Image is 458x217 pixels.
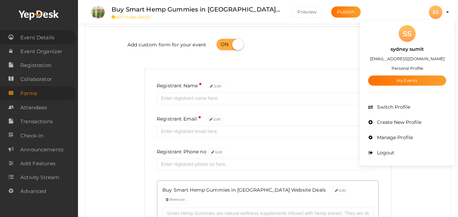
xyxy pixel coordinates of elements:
span: Transactions [20,115,53,128]
span: Manage Profile [375,134,413,140]
label: Registrant Phone no [157,148,226,157]
input: Enter registrant name here. [157,92,379,104]
input: Enter registrant email here. [157,126,379,137]
span: Attendees [20,101,47,114]
label: sydney sumit [391,45,424,53]
span: Event Details [20,31,54,44]
button: Publish [331,6,361,18]
label: [EMAIL_ADDRESS][DOMAIN_NAME] [370,55,445,63]
span: Advanced [20,185,46,198]
button: Remove [162,195,188,204]
button: Registrant Name* [206,82,225,91]
span: Announcements [20,143,63,156]
label: Buy Smart Hemp Gummies in [GEOGRAPHIC_DATA] Website Deals [112,5,281,15]
button: Registrant Phone no [208,148,226,157]
button: Preview [291,6,323,18]
label: Registrant Email [157,114,224,124]
a: My Events [368,75,446,86]
button: Edit [332,186,350,195]
span: Forms [20,87,37,100]
span: Buy Smart Hemp Gummies in [GEOGRAPHIC_DATA] Website Deals [162,187,326,193]
span: Collaborator [20,72,52,86]
label: Add custom form for your event [127,39,206,50]
span: Activity Stream [20,171,59,184]
button: SS [427,5,444,19]
span: Event Organizer [20,45,62,58]
span: Publish [337,9,355,15]
img: XYXLOYYA_small.jpeg [91,5,105,19]
span: Add Features [20,157,55,170]
button: Registrant Email* [206,115,224,124]
small: NOT PUBLISHED [112,15,281,20]
profile-pic: SS [429,9,442,15]
input: Enter registrant phone no here. [157,158,379,170]
span: Registration [20,59,52,72]
div: SS [399,25,416,42]
small: Personal Profile [392,66,423,71]
span: Check-in [20,129,43,143]
span: Create New Profile [375,119,421,125]
span: Logout [375,150,394,156]
label: Registrant Name [157,81,225,91]
div: SS [429,5,442,19]
span: Switch Profile [375,104,410,110]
